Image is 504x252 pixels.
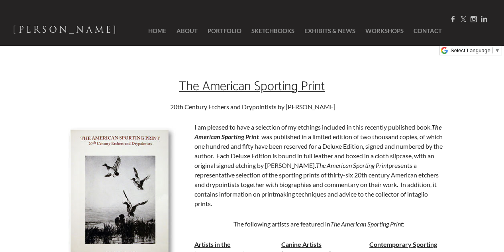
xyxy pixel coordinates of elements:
[204,16,245,46] a: Portfolio
[450,16,456,23] a: Facebook
[136,16,171,46] a: Home
[179,76,325,97] font: The American Sporting Print
[13,22,118,40] a: [PERSON_NAME]
[281,240,322,248] strong: Canine Artists
[194,122,443,209] div: I am pleased to have a selection of my etchings included in this recently published book. was pub...
[194,219,443,229] div: The following artists are featured in :
[481,16,487,23] a: Linkedin
[61,102,443,112] div: 20th Century Etchers and Drypointists by [PERSON_NAME]
[13,23,118,37] span: [PERSON_NAME]
[460,16,467,23] a: Twitter
[173,16,202,46] a: About
[451,47,500,53] a: Select Language​
[300,16,359,46] a: Exhibits & News
[194,123,442,140] strong: The American Sporting Print
[471,16,477,23] a: Instagram
[316,161,388,169] em: The American Sporting Print
[410,16,442,46] a: Contact
[451,47,490,53] span: Select Language
[495,47,500,53] span: ▼
[361,16,408,46] a: Workshops
[247,16,298,46] a: SketchBooks
[330,220,403,228] em: The American Sporting Print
